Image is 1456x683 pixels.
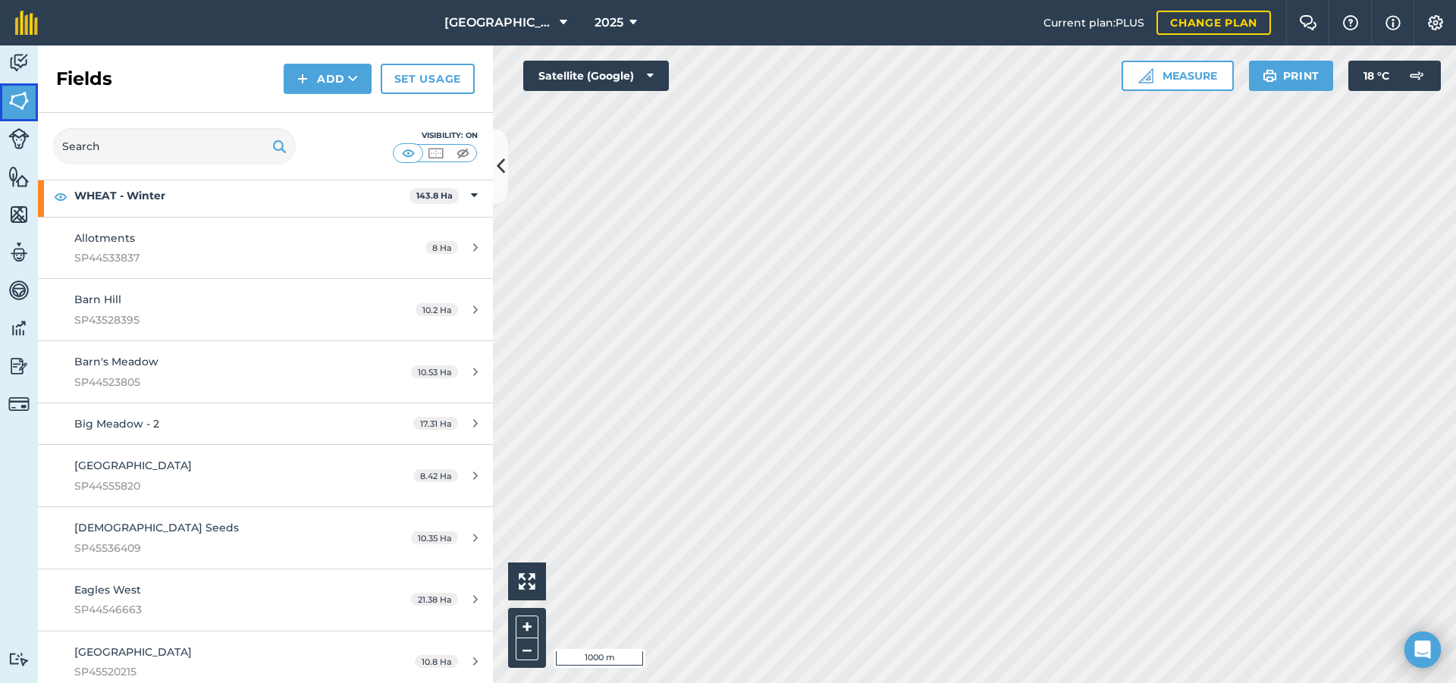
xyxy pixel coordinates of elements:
[595,14,623,32] span: 2025
[74,175,409,216] strong: WHEAT - Winter
[74,601,359,618] span: SP44546663
[1385,14,1401,32] img: svg+xml;base64,PHN2ZyB4bWxucz0iaHR0cDovL3d3dy53My5vcmcvMjAwMC9zdmciIHdpZHRoPSIxNyIgaGVpZ2h0PSIxNy...
[519,573,535,590] img: Four arrows, one pointing top left, one top right, one bottom right and the last bottom left
[413,417,458,430] span: 17.31 Ha
[38,507,493,569] a: [DEMOGRAPHIC_DATA] SeedsSP4553640910.35 Ha
[516,616,538,638] button: +
[74,355,158,368] span: Barn's Meadow
[381,64,475,94] a: Set usage
[1299,15,1317,30] img: Two speech bubbles overlapping with the left bubble in the forefront
[1156,11,1271,35] a: Change plan
[54,187,67,205] img: svg+xml;base64,PHN2ZyB4bWxucz0iaHR0cDovL3d3dy53My5vcmcvMjAwMC9zdmciIHdpZHRoPSIxOCIgaGVpZ2h0PSIyNC...
[74,293,121,306] span: Barn Hill
[416,190,453,201] strong: 143.8 Ha
[74,459,192,472] span: [GEOGRAPHIC_DATA]
[416,303,458,316] span: 10.2 Ha
[38,279,493,340] a: Barn HillSP4352839510.2 Ha
[74,645,192,659] span: [GEOGRAPHIC_DATA]
[74,478,359,494] span: SP44555820
[8,165,30,188] img: svg+xml;base64,PHN2ZyB4bWxucz0iaHR0cDovL3d3dy53My5vcmcvMjAwMC9zdmciIHdpZHRoPSI1NiIgaGVpZ2h0PSI2MC...
[74,417,159,431] span: Big Meadow - 2
[8,203,30,226] img: svg+xml;base64,PHN2ZyB4bWxucz0iaHR0cDovL3d3dy53My5vcmcvMjAwMC9zdmciIHdpZHRoPSI1NiIgaGVpZ2h0PSI2MC...
[1348,61,1441,91] button: 18 °C
[1122,61,1234,91] button: Measure
[74,374,359,390] span: SP44523805
[1363,61,1389,91] span: 18 ° C
[53,128,296,164] input: Search
[425,241,458,254] span: 8 Ha
[453,146,472,161] img: svg+xml;base64,PHN2ZyB4bWxucz0iaHR0cDovL3d3dy53My5vcmcvMjAwMC9zdmciIHdpZHRoPSI1MCIgaGVpZ2h0PSI0MC...
[1043,14,1144,31] span: Current plan : PLUS
[8,241,30,264] img: svg+xml;base64,PD94bWwgdmVyc2lvbj0iMS4wIiBlbmNvZGluZz0idXRmLTgiPz4KPCEtLSBHZW5lcmF0b3I6IEFkb2JlIE...
[74,249,359,266] span: SP44533837
[74,521,239,534] span: [DEMOGRAPHIC_DATA] Seeds
[284,64,372,94] button: Add
[415,655,458,668] span: 10.8 Ha
[15,11,38,35] img: fieldmargin Logo
[426,146,445,161] img: svg+xml;base64,PHN2ZyB4bWxucz0iaHR0cDovL3d3dy53My5vcmcvMjAwMC9zdmciIHdpZHRoPSI1MCIgaGVpZ2h0PSI0MC...
[8,279,30,302] img: svg+xml;base64,PD94bWwgdmVyc2lvbj0iMS4wIiBlbmNvZGluZz0idXRmLTgiPz4KPCEtLSBHZW5lcmF0b3I6IEFkb2JlIE...
[38,175,493,216] div: WHEAT - Winter143.8 Ha
[413,469,458,482] span: 8.42 Ha
[8,128,30,149] img: svg+xml;base64,PD94bWwgdmVyc2lvbj0iMS4wIiBlbmNvZGluZz0idXRmLTgiPz4KPCEtLSBHZW5lcmF0b3I6IEFkb2JlIE...
[8,89,30,112] img: svg+xml;base64,PHN2ZyB4bWxucz0iaHR0cDovL3d3dy53My5vcmcvMjAwMC9zdmciIHdpZHRoPSI1NiIgaGVpZ2h0PSI2MC...
[1138,68,1153,83] img: Ruler icon
[38,445,493,506] a: [GEOGRAPHIC_DATA]SP445558208.42 Ha
[74,231,135,245] span: Allotments
[8,652,30,666] img: svg+xml;base64,PD94bWwgdmVyc2lvbj0iMS4wIiBlbmNvZGluZz0idXRmLTgiPz4KPCEtLSBHZW5lcmF0b3I6IEFkb2JlIE...
[8,355,30,378] img: svg+xml;base64,PD94bWwgdmVyc2lvbj0iMS4wIiBlbmNvZGluZz0idXRmLTgiPz4KPCEtLSBHZW5lcmF0b3I6IEFkb2JlIE...
[516,638,538,660] button: –
[8,52,30,74] img: svg+xml;base64,PD94bWwgdmVyc2lvbj0iMS4wIiBlbmNvZGluZz0idXRmLTgiPz4KPCEtLSBHZW5lcmF0b3I6IEFkb2JlIE...
[272,137,287,155] img: svg+xml;base64,PHN2ZyB4bWxucz0iaHR0cDovL3d3dy53My5vcmcvMjAwMC9zdmciIHdpZHRoPSIxOSIgaGVpZ2h0PSIyNC...
[411,531,458,544] span: 10.35 Ha
[1341,15,1360,30] img: A question mark icon
[38,218,493,279] a: AllotmentsSP445338378 Ha
[393,130,478,142] div: Visibility: On
[523,61,669,91] button: Satellite (Google)
[1426,15,1445,30] img: A cog icon
[74,540,359,556] span: SP45536409
[444,14,554,32] span: [GEOGRAPHIC_DATA]
[38,341,493,403] a: Barn's MeadowSP4452380510.53 Ha
[74,312,359,328] span: SP43528395
[1263,67,1277,85] img: svg+xml;base64,PHN2ZyB4bWxucz0iaHR0cDovL3d3dy53My5vcmcvMjAwMC9zdmciIHdpZHRoPSIxOSIgaGVpZ2h0PSIyNC...
[38,403,493,444] a: Big Meadow - 217.31 Ha
[1401,61,1432,91] img: svg+xml;base64,PD94bWwgdmVyc2lvbj0iMS4wIiBlbmNvZGluZz0idXRmLTgiPz4KPCEtLSBHZW5lcmF0b3I6IEFkb2JlIE...
[56,67,112,91] h2: Fields
[297,70,308,88] img: svg+xml;base64,PHN2ZyB4bWxucz0iaHR0cDovL3d3dy53My5vcmcvMjAwMC9zdmciIHdpZHRoPSIxNCIgaGVpZ2h0PSIyNC...
[8,317,30,340] img: svg+xml;base64,PD94bWwgdmVyc2lvbj0iMS4wIiBlbmNvZGluZz0idXRmLTgiPz4KPCEtLSBHZW5lcmF0b3I6IEFkb2JlIE...
[1249,61,1334,91] button: Print
[38,569,493,631] a: Eagles WestSP4454666321.38 Ha
[1404,631,1441,668] div: Open Intercom Messenger
[399,146,418,161] img: svg+xml;base64,PHN2ZyB4bWxucz0iaHR0cDovL3d3dy53My5vcmcvMjAwMC9zdmciIHdpZHRoPSI1MCIgaGVpZ2h0PSI0MC...
[74,663,359,680] span: SP45520215
[411,593,458,606] span: 21.38 Ha
[411,365,458,378] span: 10.53 Ha
[74,583,141,597] span: Eagles West
[8,393,30,415] img: svg+xml;base64,PD94bWwgdmVyc2lvbj0iMS4wIiBlbmNvZGluZz0idXRmLTgiPz4KPCEtLSBHZW5lcmF0b3I6IEFkb2JlIE...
